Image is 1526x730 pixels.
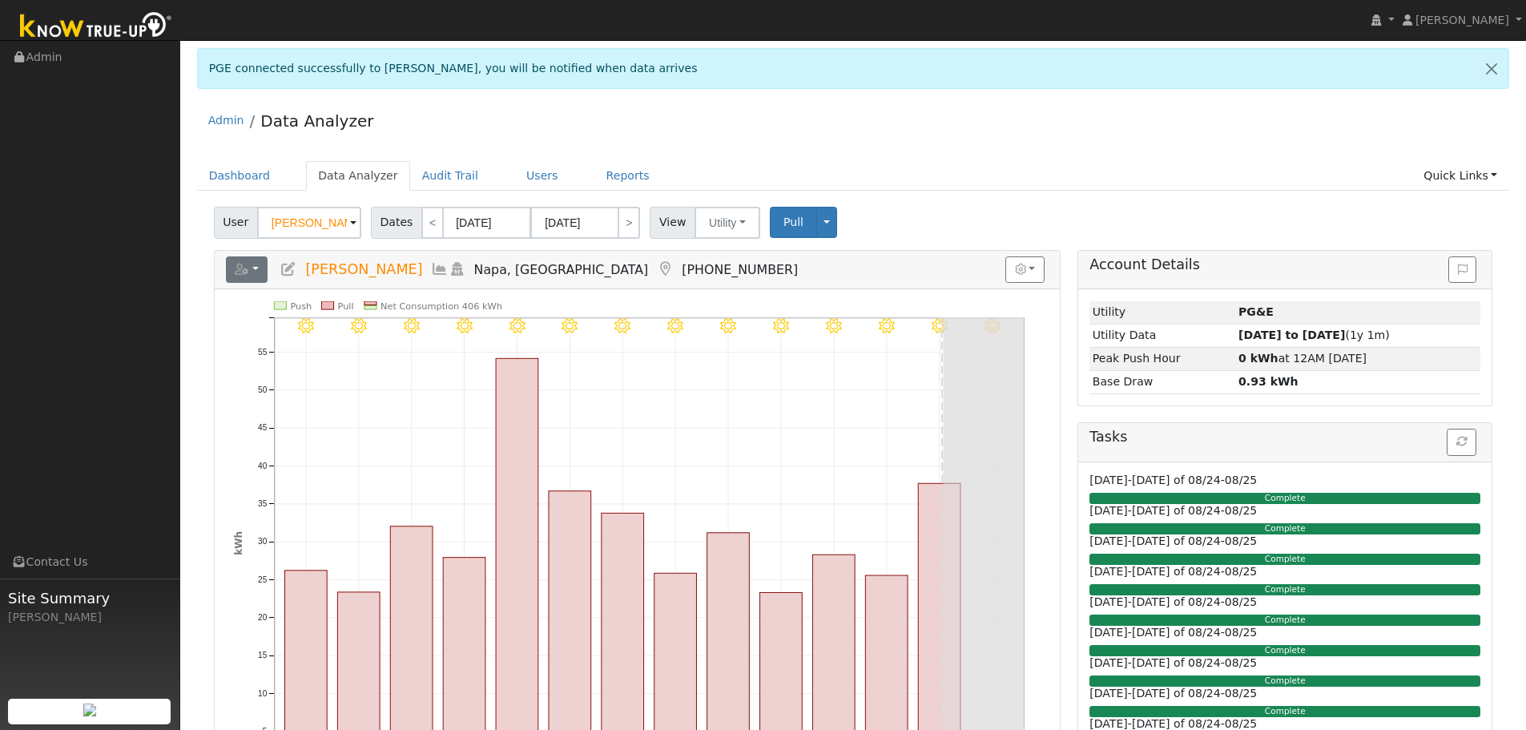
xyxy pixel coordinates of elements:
h6: [DATE]-[DATE] of 08/24-08/25 [1089,687,1480,700]
text: 30 [258,537,268,546]
a: Login As (last Never) [449,261,466,277]
h6: [DATE]-[DATE] of 08/24-08/25 [1089,534,1480,548]
text: Net Consumption 406 kWh [380,300,502,312]
img: retrieve [83,704,96,716]
a: Data Analyzer [306,161,410,191]
text: 45 [258,423,268,432]
a: Audit Trail [410,161,490,191]
i: 8/12 - Clear [721,318,737,334]
a: < [421,207,444,239]
strong: ID: 17189045, authorized: 08/18/25 [1238,305,1274,318]
div: [PERSON_NAME] [8,609,171,626]
text: 35 [258,499,268,508]
i: 8/08 - Clear [509,318,525,334]
a: Close [1475,49,1508,88]
h6: [DATE]-[DATE] of 08/24-08/25 [1089,656,1480,670]
td: Base Draw [1089,370,1235,393]
i: 8/04 - Clear [298,318,314,334]
i: 8/14 - Clear [826,318,842,334]
text: Push [290,300,312,312]
span: Pull [783,216,803,228]
text: 15 [258,651,268,659]
div: Complete [1089,615,1480,626]
div: Complete [1089,493,1480,504]
span: [PHONE_NUMBER] [682,262,798,277]
span: View [650,207,695,239]
i: 8/15 - Clear [879,318,895,334]
i: 8/16 - Clear [932,318,948,334]
a: Users [514,161,570,191]
span: Site Summary [8,587,171,609]
i: 8/05 - Clear [351,318,367,334]
span: User [214,207,258,239]
i: 8/06 - Clear [404,318,420,334]
td: Utility Data [1089,324,1235,347]
button: Pull [770,207,817,238]
strong: 0 kWh [1238,352,1278,365]
text: 10 [258,689,268,698]
i: 8/13 - Clear [774,318,790,334]
i: 8/11 - Clear [668,318,684,334]
div: Complete [1089,554,1480,565]
strong: [DATE] to [DATE] [1238,329,1345,341]
span: [PERSON_NAME] [1415,14,1509,26]
text: 55 [258,347,268,356]
a: > [618,207,640,239]
button: Issue History [1448,256,1476,284]
text: kWh [233,531,244,555]
span: Napa, [GEOGRAPHIC_DATA] [474,262,649,277]
button: Utility [695,207,760,239]
span: Dates [371,207,422,239]
a: Edit User (35665) [280,261,297,277]
img: Know True-Up [12,9,180,45]
text: Pull [337,300,353,312]
div: PGE connected successfully to [PERSON_NAME], you will be notified when data arrives [197,48,1510,89]
div: Complete [1089,706,1480,717]
button: Refresh [1447,429,1476,456]
span: [PERSON_NAME] [305,261,422,277]
h6: [DATE]-[DATE] of 08/24-08/25 [1089,474,1480,487]
a: Map [656,261,674,277]
text: 25 [258,575,268,584]
i: 8/10 - Clear [615,318,631,334]
text: 40 [258,462,268,470]
h6: [DATE]-[DATE] of 08/24-08/25 [1089,595,1480,609]
td: at 12AM [DATE] [1236,347,1481,370]
text: 50 [258,385,268,394]
div: Complete [1089,523,1480,534]
div: Complete [1089,584,1480,595]
h5: Tasks [1089,429,1480,446]
a: Reports [594,161,662,191]
h6: [DATE]-[DATE] of 08/24-08/25 [1089,565,1480,579]
a: Multi-Series Graph [431,261,449,277]
i: 8/09 - Clear [562,318,578,334]
h5: Account Details [1089,256,1480,273]
a: Admin [208,114,244,127]
i: 8/07 - Clear [457,318,473,334]
text: 20 [258,613,268,622]
div: Complete [1089,645,1480,656]
span: (1y 1m) [1238,329,1390,341]
h6: [DATE]-[DATE] of 08/24-08/25 [1089,626,1480,639]
h6: [DATE]-[DATE] of 08/24-08/25 [1089,504,1480,518]
a: Data Analyzer [260,111,373,131]
strong: 0.93 kWh [1238,375,1299,388]
input: Select a User [257,207,361,239]
a: Quick Links [1411,161,1509,191]
td: Peak Push Hour [1089,347,1235,370]
a: Dashboard [197,161,283,191]
div: Complete [1089,676,1480,687]
td: Utility [1089,301,1235,325]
